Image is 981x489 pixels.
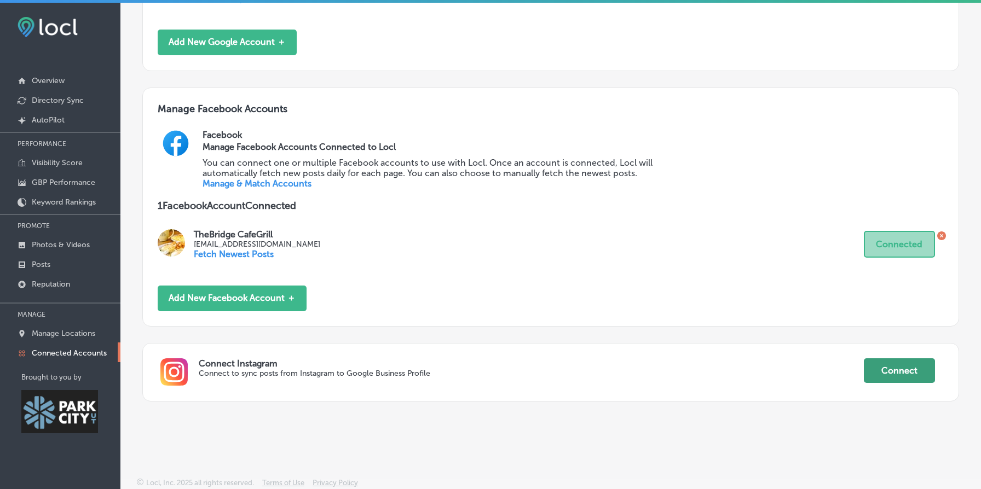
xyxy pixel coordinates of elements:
[158,200,944,212] p: 1 Facebook Account Connected
[864,358,935,383] button: Connect
[32,260,50,269] p: Posts
[32,240,90,249] p: Photos & Videos
[199,369,731,378] p: Connect to sync posts from Instagram to Google Business Profile
[32,96,84,105] p: Directory Sync
[158,30,297,55] button: Add New Google Account ＋
[32,178,95,187] p: GBP Performance
[32,115,65,125] p: AutoPilot
[203,158,684,178] p: You can connect one or multiple Facebook accounts to use with Locl. Once an account is connected,...
[146,479,254,487] p: Locl, Inc. 2025 all rights reserved.
[21,373,120,381] p: Brought to you by
[203,142,684,152] h3: Manage Facebook Accounts Connected to Locl
[32,329,95,338] p: Manage Locations
[864,231,935,258] button: Connected
[32,280,70,289] p: Reputation
[194,229,320,240] p: TheBridge CafeGrill
[32,158,83,167] p: Visibility Score
[203,178,311,189] a: Manage & Match Accounts
[32,197,96,207] p: Keyword Rankings
[158,103,944,130] h3: Manage Facebook Accounts
[199,358,863,369] p: Connect Instagram
[32,76,65,85] p: Overview
[203,130,944,140] h2: Facebook
[158,286,307,311] button: Add New Facebook Account ＋
[194,249,320,259] p: Fetch Newest Posts
[18,17,78,37] img: fda3e92497d09a02dc62c9cd864e3231.png
[32,348,107,358] p: Connected Accounts
[194,240,320,249] p: [EMAIL_ADDRESS][DOMAIN_NAME]
[21,390,98,433] img: Park City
